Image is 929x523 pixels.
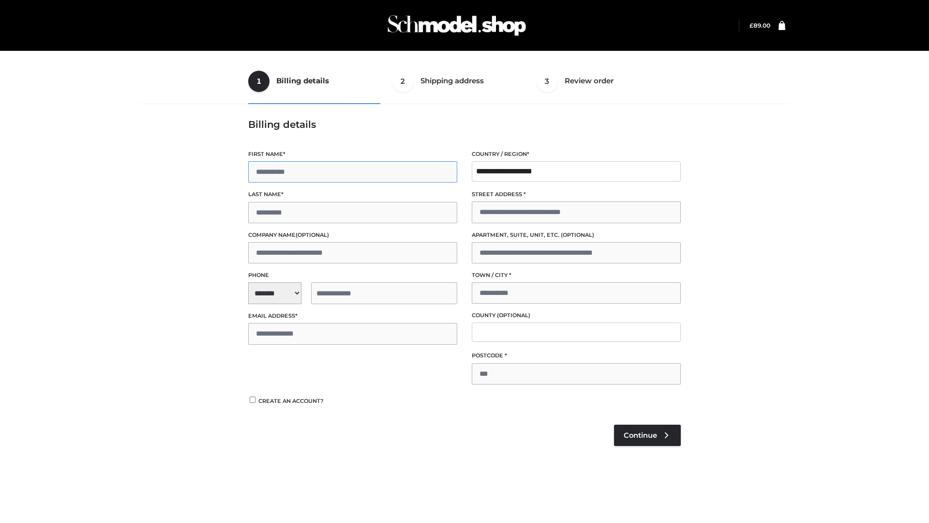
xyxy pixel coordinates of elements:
span: (optional) [561,231,594,238]
input: Create an account? [248,397,257,403]
span: (optional) [296,231,329,238]
label: Country / Region [472,150,681,159]
label: Phone [248,271,457,280]
span: £ [749,22,753,29]
span: (optional) [497,312,530,319]
label: Postcode [472,351,681,360]
span: Create an account? [258,398,324,404]
label: Last name [248,190,457,199]
span: Continue [624,431,657,440]
label: Street address [472,190,681,199]
bdi: 89.00 [749,22,770,29]
label: First name [248,150,457,159]
label: Company name [248,231,457,240]
img: Schmodel Admin 964 [384,6,529,45]
label: Apartment, suite, unit, etc. [472,231,681,240]
label: Town / City [472,271,681,280]
label: Email address [248,311,457,321]
h3: Billing details [248,119,681,130]
a: £89.00 [749,22,770,29]
a: Continue [614,425,681,446]
label: County [472,311,681,320]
